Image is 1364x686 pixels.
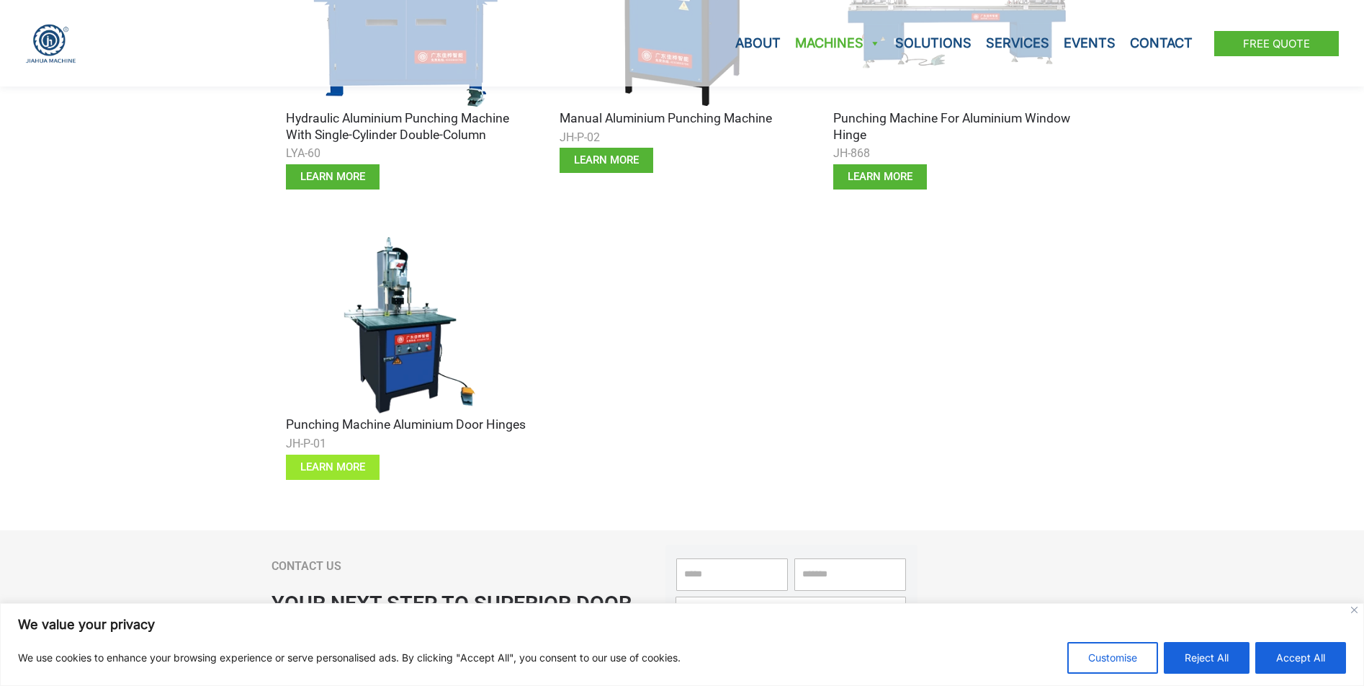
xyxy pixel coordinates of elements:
a: learn more [833,164,927,190]
a: Free Quote [1214,31,1339,56]
div: JH-868 [833,143,1078,164]
button: Accept All [1255,642,1346,674]
h3: Punching Machine Aluminium Door Hinges [286,416,531,433]
input: Country [794,558,906,591]
div: JH-P-01 [286,433,531,455]
span: learn more [300,462,365,473]
h3: Punching Machine for Aluminium Window Hinge [833,110,1078,143]
input: *Name [676,558,788,591]
input: *Email [676,597,906,629]
p: We use cookies to enhance your browsing experience or serve personalised ads. By clicking "Accept... [18,649,681,667]
div: LYA-60 [286,143,531,164]
span: learn more [574,155,639,166]
div: JH-P-02 [560,127,804,148]
h3: Manual Aluminium Punching Machine [560,110,804,127]
h6: Your Next Step to Superior Door and Window Manufacturing [272,588,658,650]
a: learn more [286,455,380,480]
h3: Hydraulic Aluminium Punching Machine with Single-cylinder Double-column [286,110,531,143]
img: Aluminum Punching and Routing Machine 7 [286,233,531,416]
span: learn more [300,171,365,182]
img: JH Aluminium Window & Door Processing Machines [25,24,76,63]
h6: contact us [272,559,658,574]
img: Close [1351,607,1358,613]
p: We value your privacy [18,616,1346,633]
span: learn more [848,171,912,182]
a: learn more [560,148,653,173]
button: Reject All [1164,642,1249,674]
button: Customise [1067,642,1158,674]
a: learn more [286,164,380,190]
